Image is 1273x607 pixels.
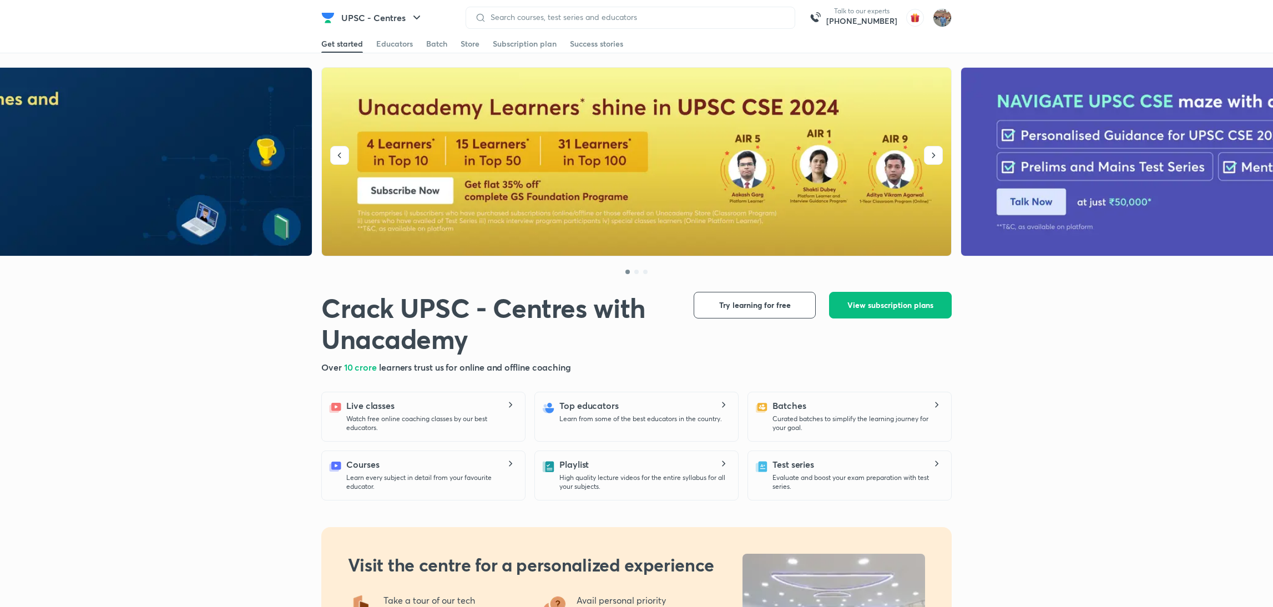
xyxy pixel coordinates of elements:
[348,554,714,576] h2: Visit the centre for a personalized experience
[486,13,786,22] input: Search courses, test series and educators
[321,11,335,24] img: Company Logo
[321,361,344,373] span: Over
[376,38,413,49] div: Educators
[906,9,924,27] img: avatar
[826,7,897,16] p: Talk to our experts
[346,414,516,432] p: Watch free online coaching classes by our best educators.
[804,7,826,29] img: call-us
[559,414,722,423] p: Learn from some of the best educators in the country.
[847,300,933,311] span: View subscription plans
[772,399,806,412] h5: Batches
[344,361,379,373] span: 10 crore
[826,16,897,27] a: [PHONE_NUMBER]
[493,35,557,53] a: Subscription plan
[570,38,623,49] div: Success stories
[772,458,814,471] h5: Test series
[321,38,363,49] div: Get started
[461,35,479,53] a: Store
[493,38,557,49] div: Subscription plan
[321,292,676,354] h1: Crack UPSC - Centres with Unacademy
[426,35,447,53] a: Batch
[321,35,363,53] a: Get started
[376,35,413,53] a: Educators
[346,399,395,412] h5: Live classes
[694,292,816,318] button: Try learning for free
[933,8,952,27] img: Gangesh Yadav
[719,300,791,311] span: Try learning for free
[772,473,942,491] p: Evaluate and boost your exam preparation with test series.
[346,458,379,471] h5: Courses
[461,38,479,49] div: Store
[559,473,729,491] p: High quality lecture videos for the entire syllabus for all your subjects.
[346,473,516,491] p: Learn every subject in detail from your favourite educator.
[559,399,619,412] h5: Top educators
[335,7,430,29] button: UPSC - Centres
[559,458,589,471] h5: Playlist
[829,292,952,318] button: View subscription plans
[379,361,571,373] span: learners trust us for online and offline coaching
[772,414,942,432] p: Curated batches to simplify the learning journey for your goal.
[570,35,623,53] a: Success stories
[426,38,447,49] div: Batch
